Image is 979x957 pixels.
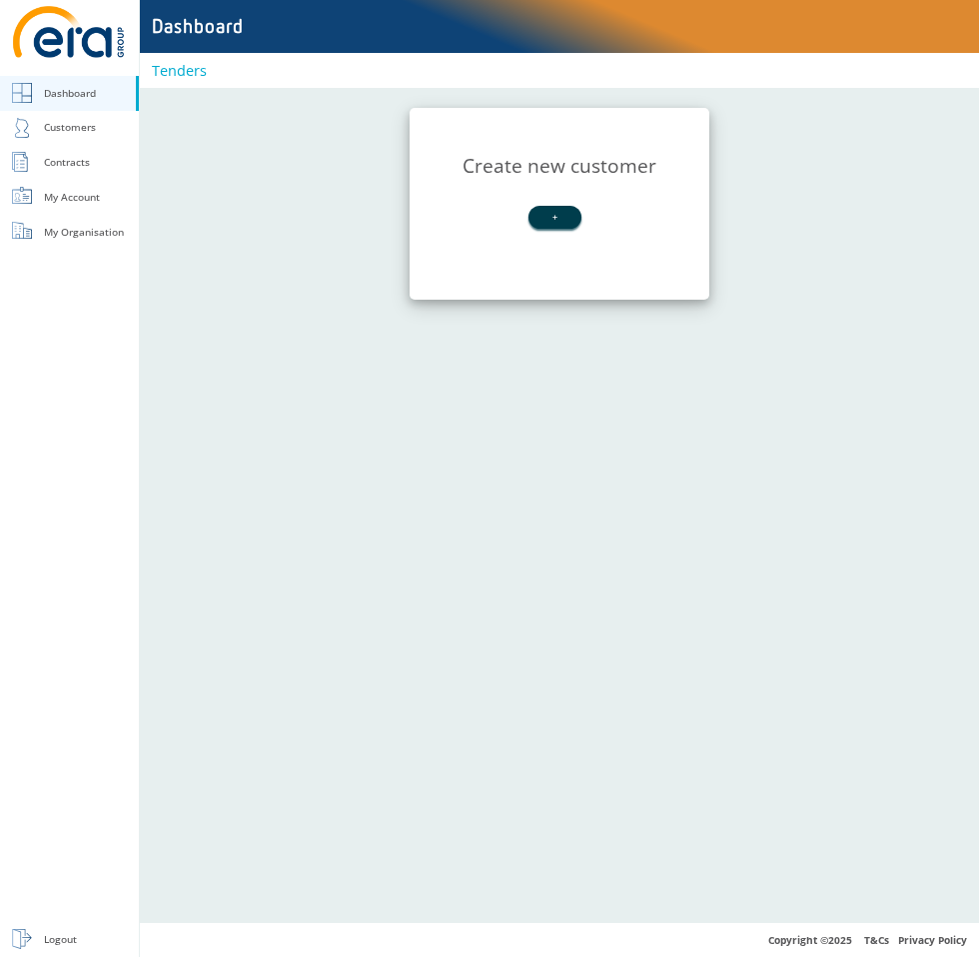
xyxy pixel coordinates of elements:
img: Predict Mobile [6,6,133,58]
div: Create new customer [410,156,709,175]
div: Tenders [152,61,967,80]
div: Copyright © 2025 [140,922,979,957]
a: + [528,206,581,229]
div: Customers [44,118,96,137]
div: My Organisation [44,223,124,242]
a: T&Cs [864,933,889,947]
div: My Account [44,188,100,207]
div: Logout [44,930,77,949]
div: Contracts [44,153,90,172]
div: Dashboard [44,84,96,103]
a: Privacy Policy [898,933,967,947]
